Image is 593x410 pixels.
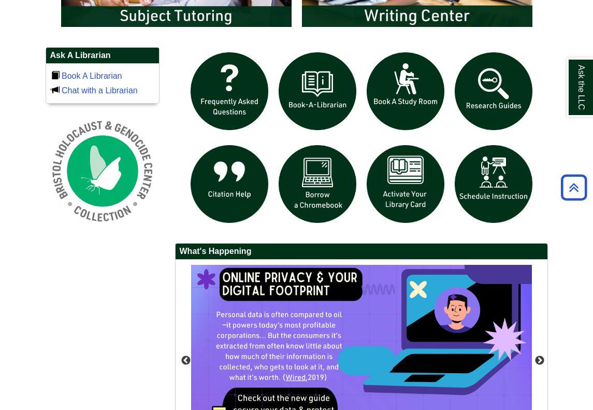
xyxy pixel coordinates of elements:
img: Borrow a chromebook icon links to the borrow a chromebook web page [273,140,361,228]
img: frequently asked questions [185,47,273,135]
img: activate Library Card icon links to form to activate student ID into library card [361,140,450,228]
a: Chat with a Librarian [62,86,138,95]
img: For faculty. Schedule Library Instruction icon links to form. [450,140,538,228]
div: slideshow [185,47,538,233]
img: Book a Librarian icon links to book a librarian web page [273,47,361,135]
img: Holocaust and Genocide Collection [46,114,160,228]
img: citation help icon links to citation help guide page [185,140,273,228]
img: Research Guides icon links to research guides web page [450,47,538,135]
a: Back to Top [557,180,590,194]
a: Book A Librarian [62,72,122,80]
button: Previous [181,356,191,366]
img: book a study room icon links to book a study room web page [361,47,450,135]
h2: Ask A Librarian [46,48,159,64]
h2: What's Happening [176,244,547,260]
button: Next [534,356,545,366]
